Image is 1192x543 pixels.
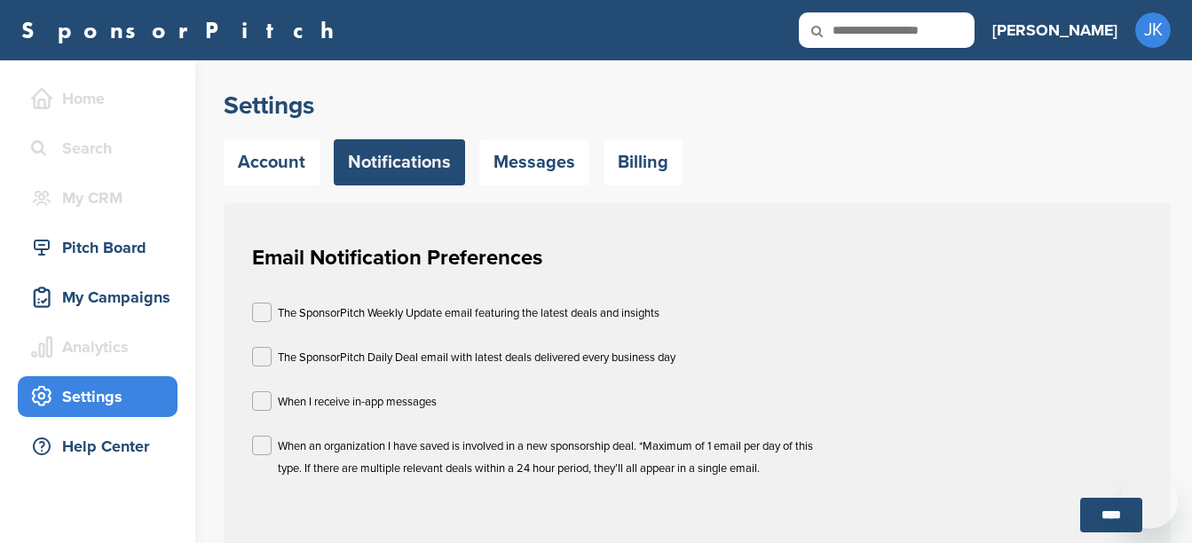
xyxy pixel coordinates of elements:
iframe: Button to launch messaging window [1121,472,1178,529]
p: When an organization I have saved is involved in a new sponsorship deal. *Maximum of 1 email per ... [278,436,840,480]
p: When I receive in-app messages [278,391,437,413]
p: The SponsorPitch Weekly Update email featuring the latest deals and insights [278,303,659,325]
div: Settings [27,381,178,413]
div: My CRM [27,182,178,214]
a: Home [18,78,178,119]
div: Analytics [27,331,178,363]
a: Pitch Board [18,227,178,268]
a: SponsorPitch [21,19,345,42]
h2: Settings [224,90,1171,122]
div: Help Center [27,430,178,462]
a: Analytics [18,327,178,367]
a: My Campaigns [18,277,178,318]
a: Account [224,139,320,185]
a: Notifications [334,139,465,185]
a: Settings [18,376,178,417]
div: Home [27,83,178,114]
h1: Email Notification Preferences [252,242,1142,274]
div: Search [27,132,178,164]
a: My CRM [18,177,178,218]
h3: [PERSON_NAME] [992,18,1117,43]
div: My Campaigns [27,281,178,313]
a: Help Center [18,426,178,467]
a: Messages [479,139,589,185]
a: Billing [604,139,683,185]
a: Search [18,128,178,169]
a: [PERSON_NAME] [992,11,1117,50]
p: The SponsorPitch Daily Deal email with latest deals delivered every business day [278,347,675,369]
div: Pitch Board [27,232,178,264]
span: JK [1135,12,1171,48]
